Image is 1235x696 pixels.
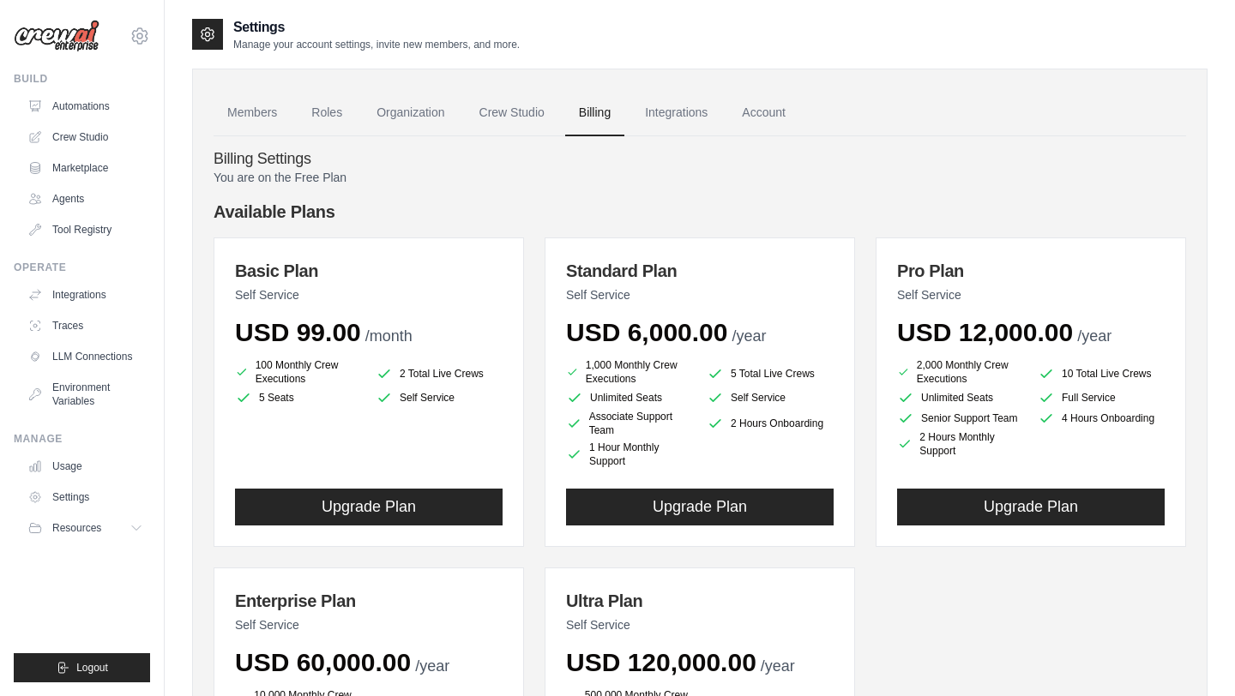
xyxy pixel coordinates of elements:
li: 5 Total Live Crews [707,362,834,386]
h4: Billing Settings [214,150,1186,169]
button: Upgrade Plan [235,489,503,525]
span: Resources [52,521,101,535]
span: USD 99.00 [235,318,361,346]
p: Manage your account settings, invite new members, and more. [233,38,520,51]
li: Unlimited Seats [566,389,693,406]
span: USD 60,000.00 [235,648,411,676]
button: Logout [14,653,150,682]
li: Self Service [376,389,503,406]
span: USD 120,000.00 [566,648,756,676]
button: Resources [21,514,150,542]
li: Unlimited Seats [897,389,1024,406]
button: Upgrade Plan [566,489,834,525]
a: LLM Connections [21,343,150,370]
li: Self Service [707,389,834,406]
div: Build [14,72,150,86]
a: Automations [21,93,150,120]
a: Traces [21,312,150,339]
a: Settings [21,483,150,511]
p: You are on the Free Plan [214,169,1186,186]
button: Upgrade Plan [897,489,1165,525]
h3: Ultra Plan [566,589,834,613]
p: Self Service [897,286,1165,303]
li: Full Service [1038,389,1165,406]
a: Crew Studio [466,90,558,136]
a: Agents [21,185,150,213]
a: Members [214,90,291,136]
li: Associate Support Team [566,410,693,437]
a: Crew Studio [21,123,150,151]
span: /month [365,327,413,345]
li: 2 Hours Monthly Support [897,430,1024,458]
span: /year [415,657,449,675]
h3: Enterprise Plan [235,589,503,613]
li: 1,000 Monthly Crew Executions [566,358,693,386]
p: Self Service [566,616,834,633]
span: USD 6,000.00 [566,318,727,346]
li: 4 Hours Onboarding [1038,410,1165,427]
span: USD 12,000.00 [897,318,1073,346]
p: Self Service [566,286,834,303]
p: Self Service [235,616,503,633]
span: /year [732,327,766,345]
a: Roles [298,90,356,136]
h3: Basic Plan [235,259,503,283]
img: Logo [14,20,99,52]
span: /year [1077,327,1111,345]
a: Integrations [631,90,721,136]
li: 2,000 Monthly Crew Executions [897,358,1024,386]
a: Organization [363,90,458,136]
p: Self Service [235,286,503,303]
a: Integrations [21,281,150,309]
span: Logout [76,661,108,675]
li: 100 Monthly Crew Executions [235,358,362,386]
div: Manage [14,432,150,446]
li: 10 Total Live Crews [1038,362,1165,386]
li: 2 Hours Onboarding [707,410,834,437]
a: Billing [565,90,624,136]
a: Tool Registry [21,216,150,243]
a: Marketplace [21,154,150,182]
h3: Standard Plan [566,259,834,283]
h3: Pro Plan [897,259,1165,283]
li: 1 Hour Monthly Support [566,441,693,468]
a: Environment Variables [21,374,150,415]
a: Usage [21,453,150,480]
h4: Available Plans [214,200,1186,224]
h2: Settings [233,17,520,38]
li: Senior Support Team [897,410,1024,427]
div: Operate [14,261,150,274]
span: /year [761,657,795,675]
li: 5 Seats [235,389,362,406]
li: 2 Total Live Crews [376,362,503,386]
a: Account [728,90,799,136]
